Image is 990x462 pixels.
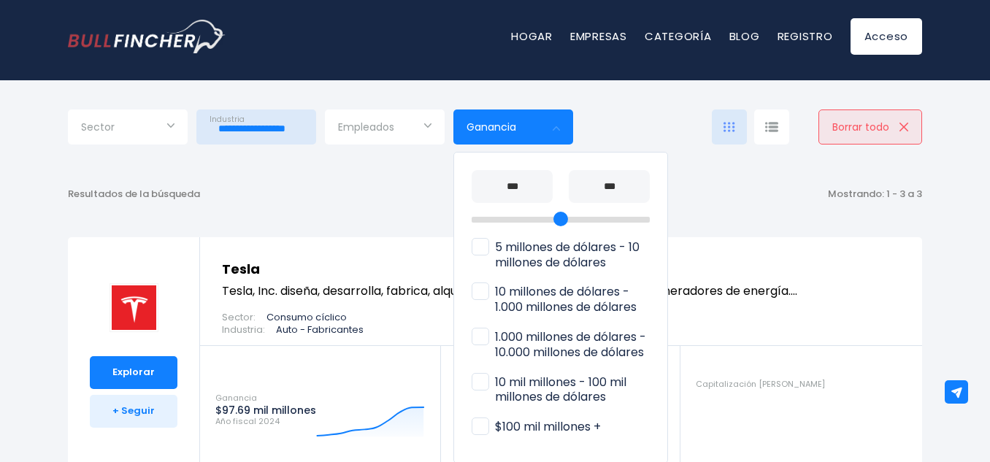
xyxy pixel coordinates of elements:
[495,239,640,271] font: 5 millones de dólares - 10 millones de dólares
[645,28,712,44] a: Categoría
[495,418,601,435] font: $100 mil millones +
[495,374,626,406] font: 10 mil millones - 100 mil millones de dólares
[467,120,516,134] font: Ganancia
[511,28,553,44] a: Hogar
[729,28,760,44] a: Blog
[864,28,909,44] font: Acceso
[68,20,225,53] a: Ir a la página de inicio
[495,328,646,361] font: 1.000 millones de dólares - 10.000 millones de dólares
[851,18,923,55] a: Acceso
[570,28,627,44] a: Empresas
[778,28,833,44] a: Registro
[495,283,637,315] font: 10 millones de dólares - 1.000 millones de dólares
[68,20,226,53] img: Logotipo de Bullfincher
